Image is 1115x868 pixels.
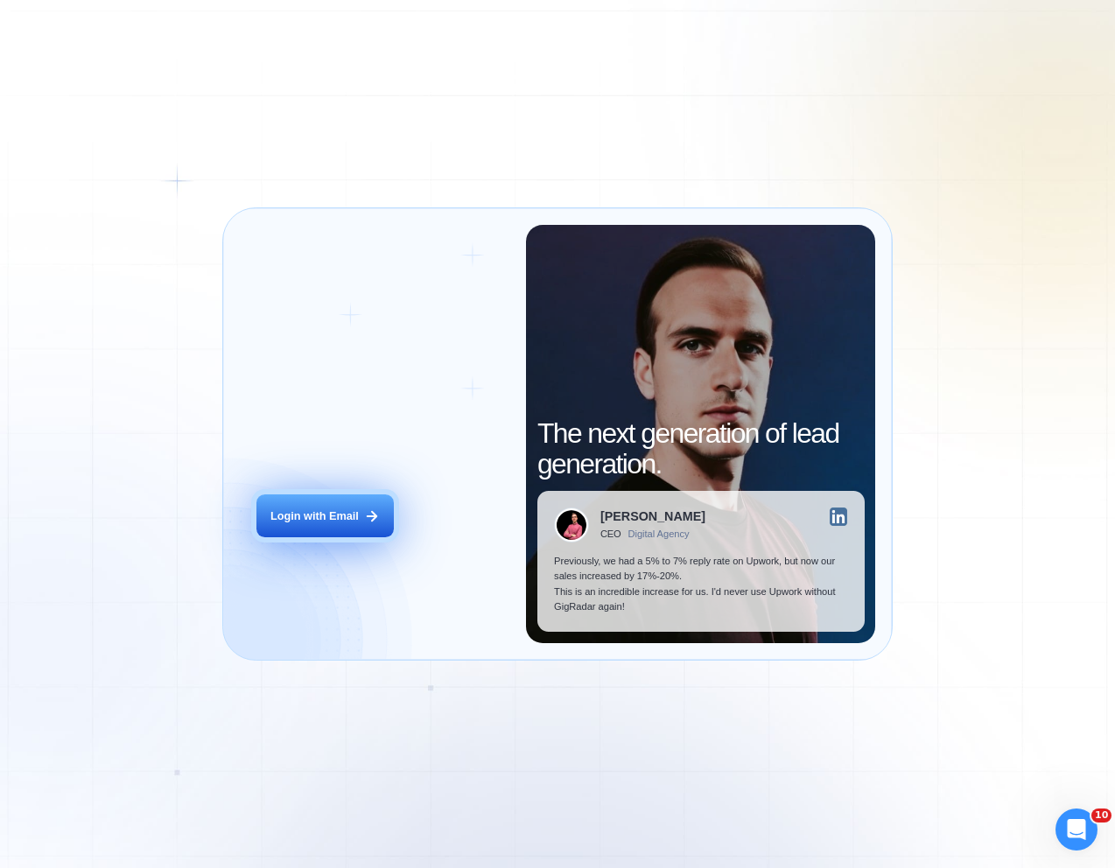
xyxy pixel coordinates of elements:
p: Previously, we had a 5% to 7% reply rate on Upwork, but now our sales increased by 17%-20%. This ... [554,554,847,615]
button: Login with Email [256,494,395,537]
span: 10 [1091,808,1111,822]
h2: The next generation of lead generation. [537,418,865,479]
div: Digital Agency [628,528,689,540]
iframe: Intercom live chat [1055,808,1097,850]
div: Login with Email [270,508,359,524]
div: CEO [600,528,621,540]
div: [PERSON_NAME] [600,510,705,522]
